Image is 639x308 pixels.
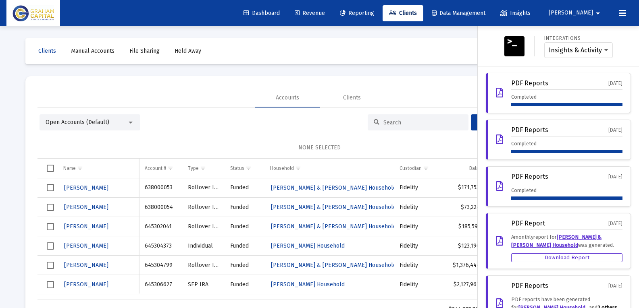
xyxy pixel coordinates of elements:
[425,5,492,21] a: Data Management
[494,5,537,21] a: Insights
[295,10,325,17] span: Revenue
[593,5,603,21] mat-icon: arrow_drop_down
[383,5,423,21] a: Clients
[539,5,612,21] button: [PERSON_NAME]
[340,10,374,17] span: Reporting
[12,5,54,21] img: Dashboard
[500,10,531,17] span: Insights
[237,5,286,21] a: Dashboard
[244,10,280,17] span: Dashboard
[333,5,381,21] a: Reporting
[389,10,417,17] span: Clients
[288,5,331,21] a: Revenue
[432,10,485,17] span: Data Management
[549,10,593,17] span: [PERSON_NAME]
